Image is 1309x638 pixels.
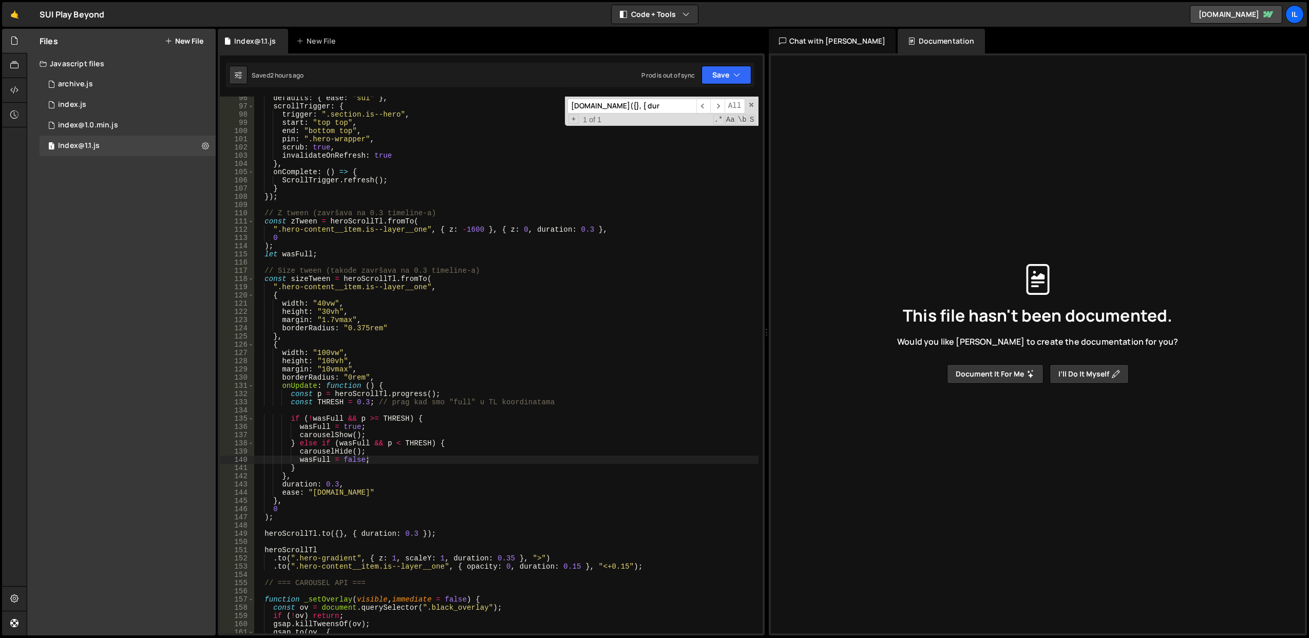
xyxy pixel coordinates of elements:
[725,115,736,125] span: CaseSensitive Search
[612,5,698,24] button: Code + Tools
[749,115,755,125] span: Search In Selection
[1285,5,1304,24] a: Il
[567,99,696,114] input: Search for
[220,571,254,579] div: 154
[220,497,254,505] div: 145
[220,587,254,595] div: 156
[165,37,203,45] button: New File
[220,176,254,184] div: 106
[220,489,254,497] div: 144
[220,447,254,456] div: 139
[234,36,276,46] div: Index@1.1.js
[220,102,254,110] div: 97
[568,115,579,124] span: Toggle Replace mode
[220,135,254,143] div: 101
[641,71,695,80] div: Prod is out of sync
[220,209,254,217] div: 110
[220,299,254,308] div: 121
[737,115,748,125] span: Whole Word Search
[40,35,58,47] h2: Files
[220,324,254,332] div: 124
[220,234,254,242] div: 113
[220,415,254,423] div: 135
[220,267,254,275] div: 117
[220,595,254,604] div: 157
[713,115,724,125] span: RegExp Search
[220,439,254,447] div: 138
[220,168,254,176] div: 105
[220,184,254,193] div: 107
[220,521,254,530] div: 148
[220,604,254,612] div: 158
[220,291,254,299] div: 120
[220,365,254,373] div: 129
[220,431,254,439] div: 137
[40,95,216,115] div: 13362/33342.js
[220,472,254,480] div: 142
[220,464,254,472] div: 141
[220,94,254,102] div: 96
[220,258,254,267] div: 116
[220,201,254,209] div: 109
[903,307,1172,324] span: This file hasn't been documented.
[220,283,254,291] div: 119
[696,99,711,114] span: ​
[220,357,254,365] div: 128
[220,242,254,250] div: 114
[1050,364,1129,384] button: I’ll do it myself
[220,423,254,431] div: 136
[710,99,725,114] span: ​
[701,66,751,84] button: Save
[220,612,254,620] div: 159
[220,226,254,234] div: 112
[220,390,254,398] div: 132
[27,53,216,74] div: Javascript files
[220,143,254,152] div: 102
[220,332,254,341] div: 125
[296,36,339,46] div: New File
[220,193,254,201] div: 108
[220,628,254,636] div: 161
[220,554,254,562] div: 152
[725,99,745,114] span: Alt-Enter
[220,382,254,390] div: 131
[220,127,254,135] div: 100
[220,620,254,628] div: 160
[220,160,254,168] div: 104
[220,538,254,546] div: 150
[220,406,254,415] div: 134
[220,119,254,127] div: 99
[40,136,216,156] div: 13362/45913.js
[270,71,304,80] div: 2 hours ago
[220,398,254,406] div: 133
[220,308,254,316] div: 122
[220,480,254,489] div: 143
[220,217,254,226] div: 111
[220,275,254,283] div: 118
[58,80,93,89] div: archive.js
[40,74,216,95] div: 13362/34351.js
[220,505,254,513] div: 146
[48,143,54,151] span: 1
[220,546,254,554] div: 151
[897,336,1178,347] span: Would you like [PERSON_NAME] to create the documentation for you?
[220,110,254,119] div: 98
[898,29,984,53] div: Documentation
[220,250,254,258] div: 115
[58,141,100,151] div: Index@1.1.js
[220,530,254,538] div: 149
[1190,5,1282,24] a: [DOMAIN_NAME]
[58,100,86,109] div: index.js
[220,513,254,521] div: 147
[220,152,254,160] div: 103
[220,316,254,324] div: 123
[40,8,104,21] div: SUI Play Beyond
[579,116,605,124] span: 1 of 1
[252,71,304,80] div: Saved
[220,456,254,464] div: 140
[220,373,254,382] div: 130
[58,121,118,130] div: index@1.0.min.js
[220,341,254,349] div: 126
[220,562,254,571] div: 153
